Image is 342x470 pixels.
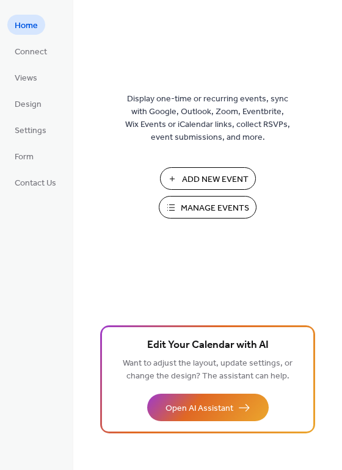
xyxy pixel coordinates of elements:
button: Add New Event [160,167,256,190]
a: Design [7,93,49,114]
span: Form [15,151,34,164]
a: Views [7,67,45,87]
a: Form [7,146,41,166]
a: Settings [7,120,54,140]
span: Add New Event [182,173,249,186]
span: Manage Events [181,202,249,215]
button: Open AI Assistant [147,394,269,421]
span: Display one-time or recurring events, sync with Google, Outlook, Zoom, Eventbrite, Wix Events or ... [125,93,290,144]
a: Connect [7,41,54,61]
span: Home [15,20,38,32]
span: Edit Your Calendar with AI [147,337,269,354]
span: Connect [15,46,47,59]
a: Contact Us [7,172,64,192]
span: Views [15,72,37,85]
span: Contact Us [15,177,56,190]
button: Manage Events [159,196,256,219]
span: Settings [15,125,46,137]
span: Want to adjust the layout, update settings, or change the design? The assistant can help. [123,355,293,385]
span: Design [15,98,42,111]
span: Open AI Assistant [166,402,233,415]
a: Home [7,15,45,35]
